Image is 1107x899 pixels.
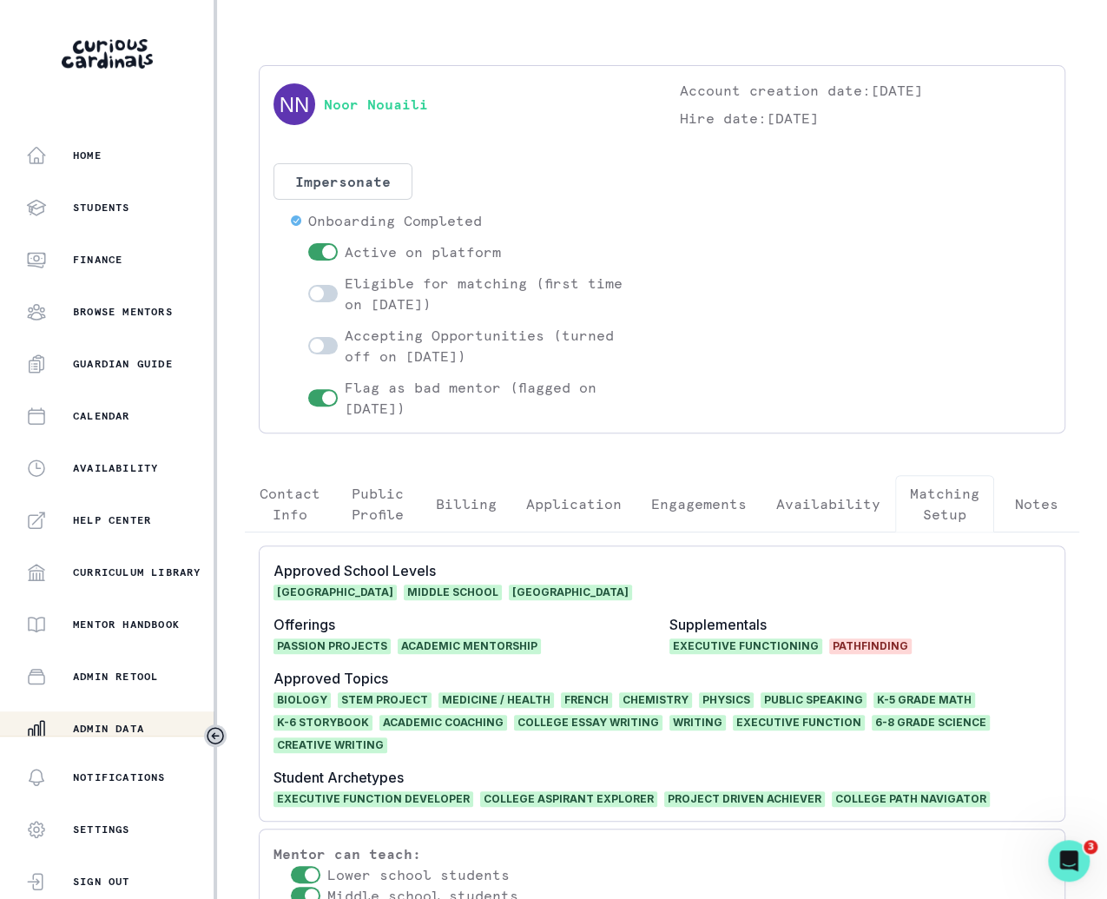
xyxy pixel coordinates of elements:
[1015,493,1058,514] p: Notes
[664,791,825,807] span: PROJECT DRIVEN ACHIEVER
[273,163,412,200] button: Impersonate
[73,770,166,784] p: Notifications
[910,483,979,525] p: Matching Setup
[273,737,387,753] span: Creative Writing
[273,668,1051,689] p: Approved Topics
[73,305,173,319] p: Browse Mentors
[273,585,397,600] span: [GEOGRAPHIC_DATA]
[73,201,130,215] p: Students
[273,715,372,730] span: K-6 Storybook
[733,715,865,730] span: Executive Function
[379,715,507,730] span: Academic Coaching
[761,692,866,708] span: Public Speaking
[345,325,645,367] p: Accepting Opportunities (turned off on [DATE])
[619,692,692,708] span: Chemistry
[73,670,158,684] p: Admin Retool
[345,273,645,314] p: Eligible for matching (first time on [DATE])
[273,843,1051,864] p: Mentor can teach:
[832,791,990,807] span: COLLEGE PATH NAVIGATOR
[273,560,656,581] p: Approved School Levels
[73,357,173,371] p: Guardian Guide
[514,715,662,730] span: College Essay Writing
[273,638,391,654] span: Passion Projects
[62,39,153,69] img: Curious Cardinals Logo
[338,692,432,708] span: STEM Project
[345,241,501,262] p: Active on platform
[73,461,158,475] p: Availability
[872,715,990,730] span: 6-8 Grade Science
[526,493,622,514] p: Application
[873,692,975,708] span: K-5 Grade Math
[273,614,656,635] p: Offerings
[350,483,406,525] p: Public Profile
[1084,840,1097,854] span: 3
[73,722,144,736] p: Admin Data
[669,614,1051,635] p: Supplementals
[480,791,657,807] span: COLLEGE ASPIRANT EXPLORER
[680,108,1051,129] p: Hire date: [DATE]
[829,638,912,654] span: Pathfinding
[1048,840,1090,882] iframe: Intercom live chat
[669,715,726,730] span: Writing
[273,767,1051,788] p: Student Archetypes
[651,493,747,514] p: Engagements
[273,692,331,708] span: Biology
[73,253,122,267] p: Finance
[404,585,502,600] span: Middle School
[436,493,497,514] p: Billing
[680,80,1051,101] p: Account creation date: [DATE]
[324,94,428,115] a: Noor Nouaili
[398,638,541,654] span: Academic Mentorship
[73,409,130,423] p: Calendar
[273,791,473,807] span: EXECUTIVE FUNCTION DEVELOPER
[73,875,130,889] p: Sign Out
[438,692,554,708] span: Medicine / Health
[327,864,510,885] p: Lower school students
[699,692,754,708] span: Physics
[73,149,102,162] p: Home
[345,377,645,419] p: Flag as bad mentor (flagged on [DATE])
[561,692,612,708] span: French
[273,83,315,125] img: svg
[204,724,227,747] button: Toggle sidebar
[73,618,180,631] p: Mentor Handbook
[260,483,320,525] p: Contact Info
[73,513,151,527] p: Help Center
[776,493,880,514] p: Availability
[73,565,201,579] p: Curriculum Library
[509,585,632,600] span: [GEOGRAPHIC_DATA]
[669,638,822,654] span: Executive Functioning
[73,823,130,836] p: Settings
[308,210,482,231] p: Onboarding Completed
